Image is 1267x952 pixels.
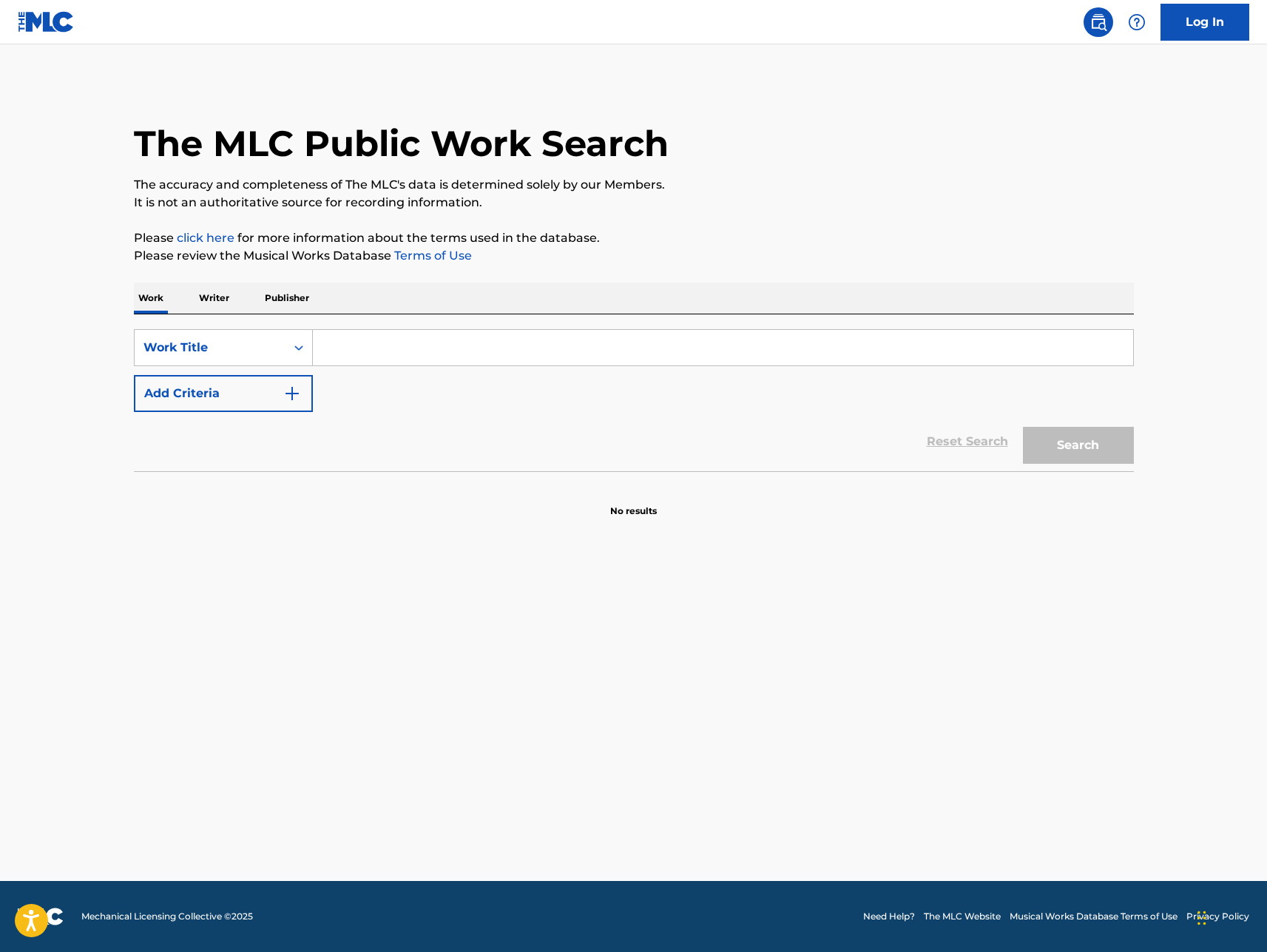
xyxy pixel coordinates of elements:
[1010,910,1178,923] a: Musical Works Database Terms of Use
[81,910,253,923] span: Mechanical Licensing Collective © 2025
[195,283,234,314] p: Writer
[134,194,1134,212] p: It is not an authoritative source for recording information.
[134,283,168,314] p: Work
[283,385,301,402] img: 9d2ae6d4665cec9f34b9.svg
[134,247,1134,265] p: Please review the Musical Works Database
[1128,13,1146,31] img: help
[1193,881,1267,952] iframe: Chat Widget
[391,249,472,263] a: Terms of Use
[134,121,669,166] h1: The MLC Public Work Search
[134,329,1134,471] form: Search Form
[18,908,64,925] img: logo
[177,231,234,245] a: click here
[924,910,1001,923] a: The MLC Website
[1122,7,1152,37] div: Help
[134,375,313,412] button: Add Criteria
[1084,7,1113,37] a: Public Search
[18,11,75,33] img: MLC Logo
[863,910,915,923] a: Need Help?
[260,283,314,314] p: Publisher
[134,176,1134,194] p: The accuracy and completeness of The MLC's data is determined solely by our Members.
[134,229,1134,247] p: Please for more information about the terms used in the database.
[1089,13,1107,31] img: search
[143,339,277,357] div: Work Title
[610,487,657,518] p: No results
[1197,896,1206,940] div: Drag
[1186,910,1249,923] a: Privacy Policy
[1160,4,1249,41] a: Log In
